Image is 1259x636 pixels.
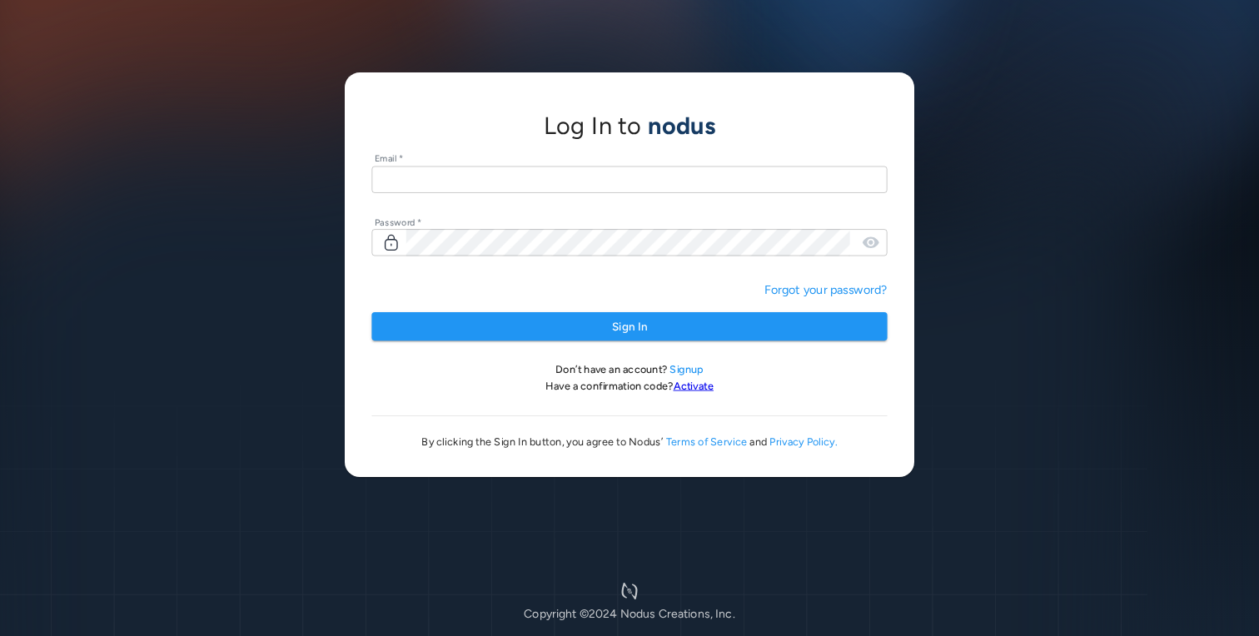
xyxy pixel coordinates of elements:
[764,282,888,296] a: Forgot your password?
[371,362,887,395] h6: Don’t have an account? Have a confirmation code?
[524,605,735,623] p: Copyright ©2024 Nodus Creations, Inc.
[769,436,838,449] a: Privacy Policy.
[856,227,886,257] button: toggle password visibility
[371,435,887,450] p: By clicking the Sign In button, you agree to Nodus’ and
[666,436,748,449] a: Terms of Service
[371,312,887,341] button: Sign In
[544,112,716,141] h4: Log In to
[669,363,703,375] a: Signup
[674,380,714,392] a: Activate
[588,583,671,599] img: footer-icon.18a0272c261a8398a0b39c01e7fcfdea.svg
[648,112,715,140] span: nodus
